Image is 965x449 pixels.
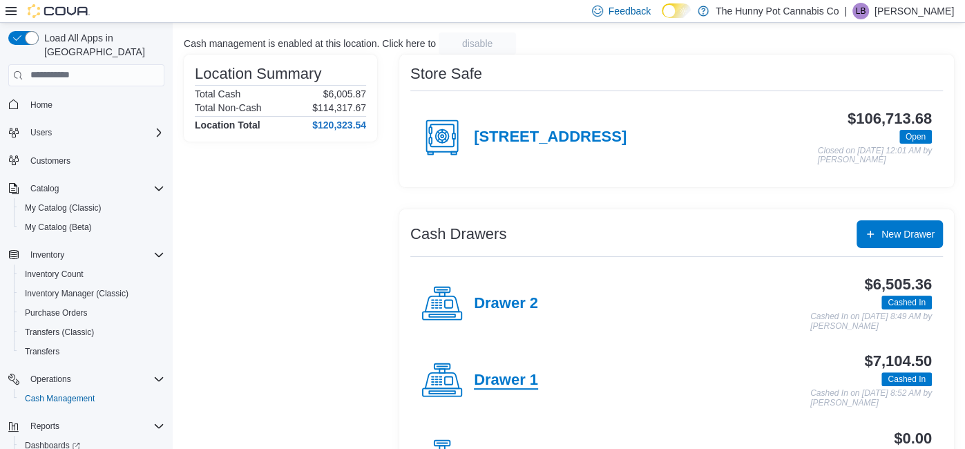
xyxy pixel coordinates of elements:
a: My Catalog (Classic) [19,200,107,216]
span: Dark Mode [662,18,662,19]
a: Purchase Orders [19,305,93,321]
button: disable [439,32,516,55]
span: Users [25,124,164,141]
span: Load All Apps in [GEOGRAPHIC_DATA] [39,31,164,59]
button: Users [25,124,57,141]
span: Inventory Manager (Classic) [19,285,164,302]
span: Inventory Count [25,269,84,280]
span: Inventory [25,247,164,263]
button: Users [3,123,170,142]
a: Cash Management [19,390,100,407]
span: Catalog [30,183,59,194]
a: Inventory Count [19,266,89,283]
a: Transfers (Classic) [19,324,99,341]
h3: $106,713.68 [848,111,932,127]
span: Purchase Orders [25,307,88,318]
span: Cashed In [881,372,932,386]
a: Inventory Manager (Classic) [19,285,134,302]
button: Customers [3,151,170,171]
button: My Catalog (Beta) [14,218,170,237]
p: $114,317.67 [312,102,366,113]
span: My Catalog (Classic) [19,200,164,216]
button: Reports [25,418,65,434]
span: Transfers (Classic) [19,324,164,341]
p: | [844,3,847,19]
button: My Catalog (Classic) [14,198,170,218]
h3: $0.00 [894,430,932,447]
span: Open [899,130,932,144]
span: Catalog [25,180,164,197]
button: Inventory [3,245,170,265]
button: Purchase Orders [14,303,170,323]
p: Closed on [DATE] 12:01 AM by [PERSON_NAME] [818,146,932,165]
span: Cashed In [888,296,926,309]
a: Customers [25,153,76,169]
button: Operations [25,371,77,388]
span: LB [856,3,866,19]
span: Home [25,96,164,113]
p: Cash management is enabled at this location. Click here to [184,38,436,49]
span: Operations [25,371,164,388]
button: Transfers [14,342,170,361]
input: Dark Mode [662,3,691,18]
span: Inventory [30,249,64,260]
p: Cashed In on [DATE] 8:52 AM by [PERSON_NAME] [810,389,932,408]
p: The Hunny Pot Cannabis Co [716,3,839,19]
button: Catalog [25,180,64,197]
p: $6,005.87 [323,88,366,99]
p: [PERSON_NAME] [875,3,954,19]
span: Inventory Manager (Classic) [25,288,128,299]
button: Transfers (Classic) [14,323,170,342]
h3: Store Safe [410,66,482,82]
h6: Total Non-Cash [195,102,262,113]
span: Customers [25,152,164,169]
button: Inventory Count [14,265,170,284]
span: Cashed In [881,296,932,309]
h4: Drawer 2 [474,295,538,313]
span: My Catalog (Classic) [25,202,102,213]
h4: Location Total [195,120,260,131]
span: Purchase Orders [19,305,164,321]
h3: Location Summary [195,66,321,82]
img: Cova [28,4,90,18]
span: Home [30,99,52,111]
span: Operations [30,374,71,385]
a: My Catalog (Beta) [19,219,97,236]
h3: $7,104.50 [864,353,932,370]
button: New Drawer [857,220,943,248]
span: Reports [30,421,59,432]
button: Operations [3,370,170,389]
span: Cashed In [888,373,926,385]
h3: Cash Drawers [410,226,506,242]
button: Inventory [25,247,70,263]
h3: $6,505.36 [864,276,932,293]
a: Home [25,97,58,113]
span: Open [906,131,926,143]
span: Cash Management [25,393,95,404]
div: Liam Bisztray [852,3,869,19]
button: Reports [3,417,170,436]
button: Inventory Manager (Classic) [14,284,170,303]
span: Transfers [19,343,164,360]
span: Users [30,127,52,138]
a: Transfers [19,343,65,360]
button: Catalog [3,179,170,198]
p: Cashed In on [DATE] 8:49 AM by [PERSON_NAME] [810,312,932,331]
span: Transfers (Classic) [25,327,94,338]
h6: Total Cash [195,88,240,99]
h4: $120,323.54 [312,120,366,131]
span: Transfers [25,346,59,357]
span: My Catalog (Beta) [19,219,164,236]
button: Cash Management [14,389,170,408]
span: Customers [30,155,70,166]
h4: Drawer 1 [474,372,538,390]
span: Cash Management [19,390,164,407]
span: Feedback [609,4,651,18]
h4: [STREET_ADDRESS] [474,128,627,146]
span: disable [462,37,493,50]
span: Inventory Count [19,266,164,283]
button: Home [3,95,170,115]
span: Reports [25,418,164,434]
span: New Drawer [881,227,935,241]
span: My Catalog (Beta) [25,222,92,233]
